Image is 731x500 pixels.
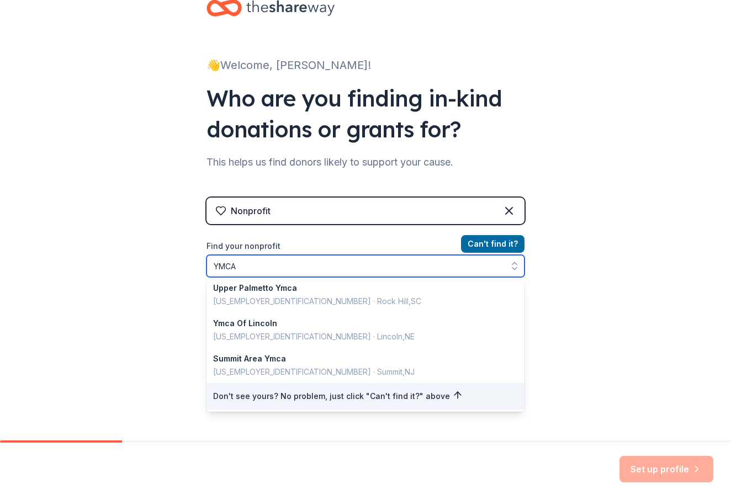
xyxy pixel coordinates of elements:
[206,255,525,277] input: Search by name, EIN, or city
[213,317,505,330] div: Ymca Of Lincoln
[213,352,505,365] div: Summit Area Ymca
[213,330,505,343] div: [US_EMPLOYER_IDENTIFICATION_NUMBER] · Lincoln , NE
[206,383,525,409] div: Don't see yours? No problem, just click "Can't find it?" above
[213,295,505,308] div: [US_EMPLOYER_IDENTIFICATION_NUMBER] · Rock Hill , SC
[213,281,505,295] div: Upper Palmetto Ymca
[213,365,505,379] div: [US_EMPLOYER_IDENTIFICATION_NUMBER] · Summit , NJ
